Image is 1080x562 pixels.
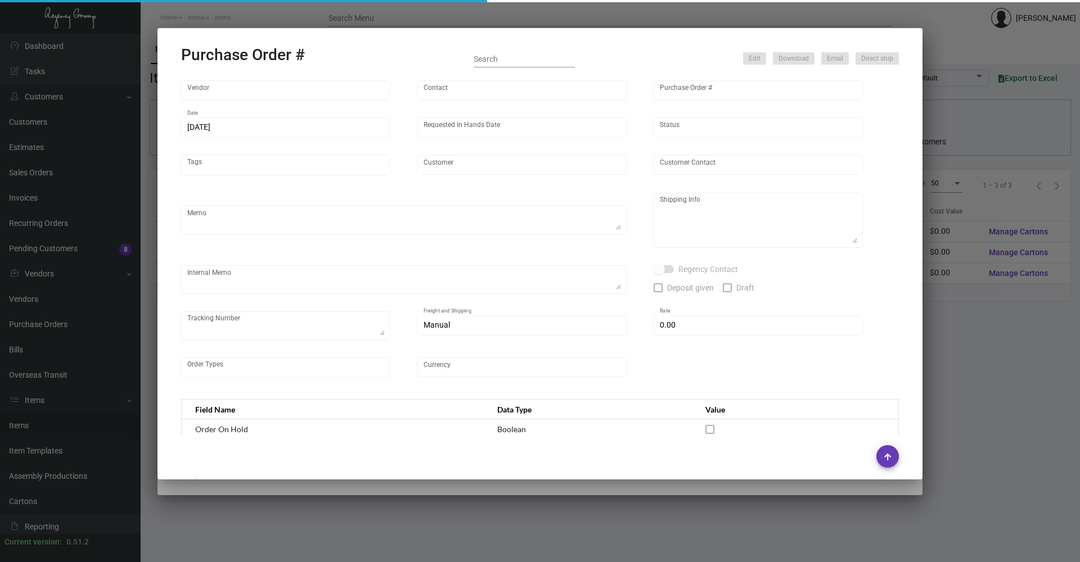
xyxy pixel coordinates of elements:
[736,281,754,294] span: Draft
[821,52,849,65] button: Email
[694,400,898,419] th: Value
[182,400,487,419] th: Field Name
[424,320,450,329] span: Manual
[181,46,305,65] h2: Purchase Order #
[749,54,760,64] span: Edit
[778,54,809,64] span: Download
[827,54,843,64] span: Email
[678,262,738,276] span: Regency Contact
[66,536,89,548] div: 0.51.2
[4,536,62,548] div: Current version:
[195,424,248,434] span: Order On Hold
[773,52,814,65] button: Download
[497,424,526,434] span: Boolean
[743,52,766,65] button: Edit
[486,400,694,419] th: Data Type
[856,52,899,65] button: Direct ship
[861,54,893,64] span: Direct ship
[667,281,714,294] span: Deposit given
